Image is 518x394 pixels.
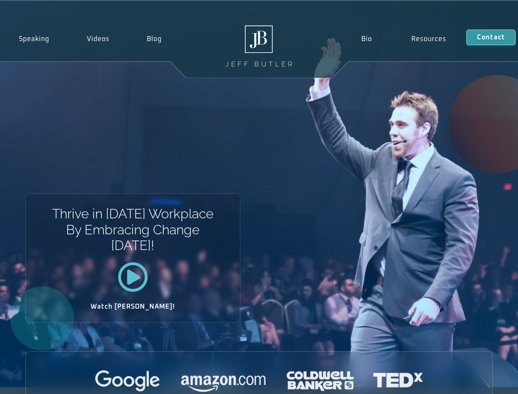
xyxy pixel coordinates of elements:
a: Videos [68,30,128,48]
a: Contact [466,30,516,45]
span: Contact [477,34,505,41]
a: Blog [128,30,180,48]
h2: Watch [PERSON_NAME]! [55,303,211,310]
a: Bio [341,30,392,48]
a: Resources [392,30,466,48]
h1: Thrive in [DATE] Workplace By Embracing Change [DATE]! [51,206,214,253]
nav: Menu [341,30,466,48]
